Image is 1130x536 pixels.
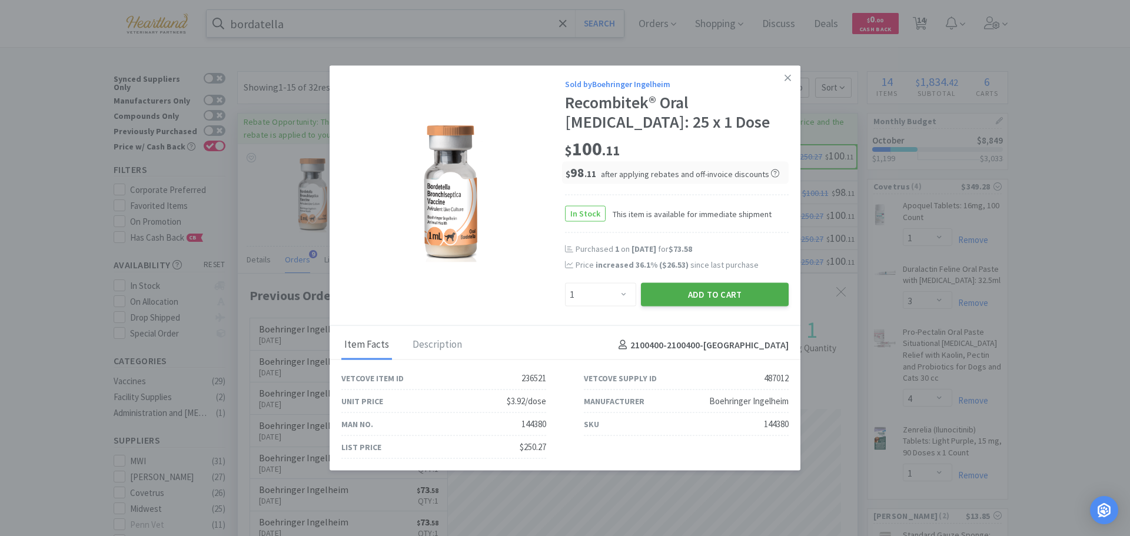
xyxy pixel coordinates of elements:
[615,244,619,254] span: 1
[566,164,596,180] span: 98
[669,244,692,254] span: $73.58
[565,77,789,90] div: Sold by Boehringer Ingelheim
[614,338,789,353] h4: 2100400-2100400 - [GEOGRAPHIC_DATA]
[601,168,779,179] span: after applying rebates and off-invoice discounts
[566,207,605,221] span: In Stock
[565,92,789,132] div: Recombitek® Oral [MEDICAL_DATA]: 25 x 1 Dose
[632,244,656,254] span: [DATE]
[565,137,620,161] span: 100
[764,417,789,431] div: 144380
[521,417,546,431] div: 144380
[662,259,686,269] span: $26.53
[641,283,789,307] button: Add to Cart
[521,371,546,385] div: 236521
[341,418,373,431] div: Man No.
[584,372,657,385] div: Vetcove Supply ID
[576,258,789,271] div: Price since last purchase
[1090,496,1118,524] div: Open Intercom Messenger
[709,394,789,408] div: Boehringer Ingelheim
[584,168,596,179] span: . 11
[596,259,689,269] span: increased 36.1 % ( )
[602,142,620,159] span: . 11
[606,207,772,220] span: This item is available for immediate shipment
[566,168,570,179] span: $
[341,372,404,385] div: Vetcove Item ID
[365,121,541,262] img: 7059a757c9884f68adc5a653f2cde827_487012.png
[341,441,381,454] div: List Price
[565,142,572,159] span: $
[764,371,789,385] div: 487012
[507,394,546,408] div: $3.92/dose
[341,395,383,408] div: Unit Price
[520,440,546,454] div: $250.27
[584,395,644,408] div: Manufacturer
[410,331,465,360] div: Description
[576,244,789,255] div: Purchased on for
[341,331,392,360] div: Item Facts
[584,418,599,431] div: SKU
